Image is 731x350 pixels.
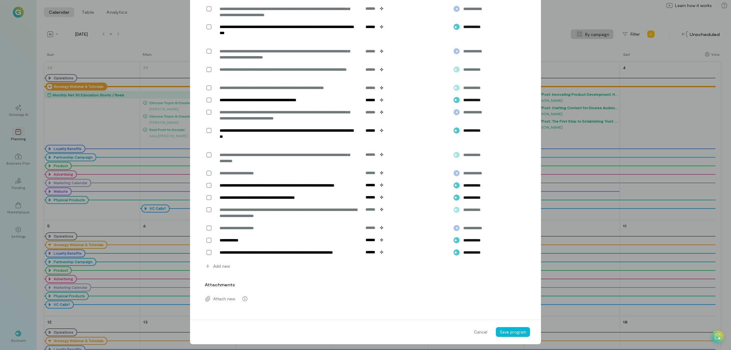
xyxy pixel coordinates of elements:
[500,329,526,334] span: Save program
[474,329,487,335] span: Cancel
[213,263,230,269] span: Add new
[496,327,530,337] button: Save program
[205,282,235,288] label: Attachments
[201,293,530,305] div: Attach new
[213,296,235,302] span: Attach new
